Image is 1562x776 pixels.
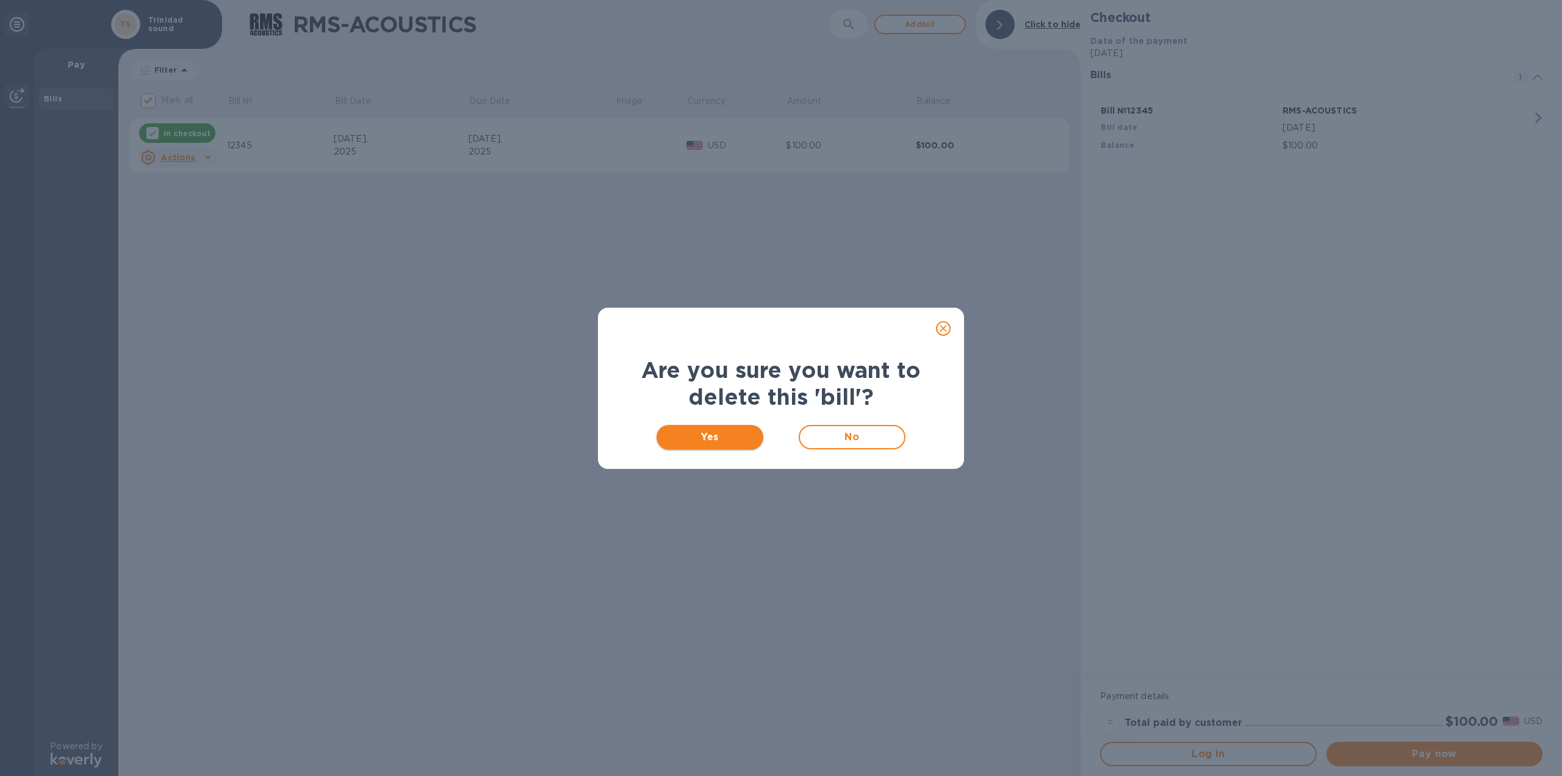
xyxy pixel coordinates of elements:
button: close [929,314,958,343]
b: Are you sure you want to delete this 'bill'? [641,357,921,410]
button: Yes [657,425,763,449]
button: No [799,425,905,449]
span: Yes [666,430,754,444]
span: No [810,430,894,444]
